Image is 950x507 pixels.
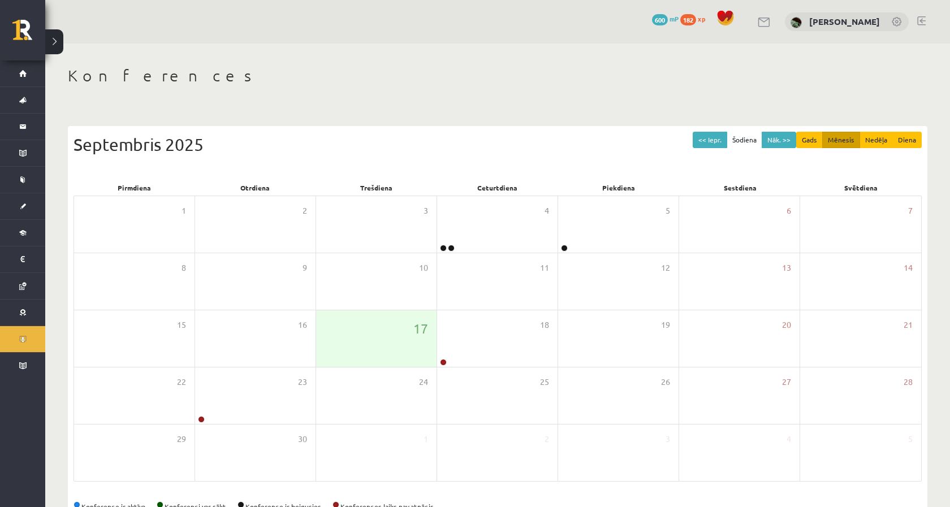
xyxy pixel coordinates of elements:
[904,319,913,331] span: 21
[809,16,880,27] a: [PERSON_NAME]
[298,319,307,331] span: 16
[670,14,679,23] span: mP
[182,262,186,274] span: 8
[680,14,711,23] a: 182 xp
[679,180,800,196] div: Sestdiena
[762,132,796,148] button: Nāk. >>
[904,376,913,388] span: 28
[177,319,186,331] span: 15
[787,433,791,445] span: 4
[303,205,307,217] span: 2
[666,205,670,217] span: 5
[796,132,823,148] button: Gads
[693,132,727,148] button: << Iepr.
[68,66,927,85] h1: Konferences
[419,376,428,388] span: 24
[680,14,696,25] span: 182
[540,376,549,388] span: 25
[892,132,922,148] button: Diena
[787,205,791,217] span: 6
[540,319,549,331] span: 18
[74,180,195,196] div: Pirmdiena
[424,433,428,445] span: 1
[661,262,670,274] span: 12
[419,262,428,274] span: 10
[782,319,791,331] span: 20
[316,180,437,196] div: Trešdiena
[904,262,913,274] span: 14
[782,376,791,388] span: 27
[177,376,186,388] span: 22
[661,376,670,388] span: 26
[860,132,893,148] button: Nedēļa
[727,132,762,148] button: Šodiena
[822,132,860,148] button: Mēnesis
[12,20,45,48] a: Rīgas 1. Tālmācības vidusskola
[558,180,679,196] div: Piekdiena
[195,180,316,196] div: Otrdiena
[666,433,670,445] span: 3
[540,262,549,274] span: 11
[908,433,913,445] span: 5
[652,14,679,23] a: 600 mP
[782,262,791,274] span: 13
[545,433,549,445] span: 2
[545,205,549,217] span: 4
[298,433,307,445] span: 30
[74,132,922,157] div: Septembris 2025
[177,433,186,445] span: 29
[182,205,186,217] span: 1
[908,205,913,217] span: 7
[298,376,307,388] span: 23
[437,180,558,196] div: Ceturtdiena
[801,180,922,196] div: Svētdiena
[424,205,428,217] span: 3
[303,262,307,274] span: 9
[698,14,705,23] span: xp
[652,14,668,25] span: 600
[413,319,428,338] span: 17
[661,319,670,331] span: 19
[791,17,802,28] img: Marta Cekula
